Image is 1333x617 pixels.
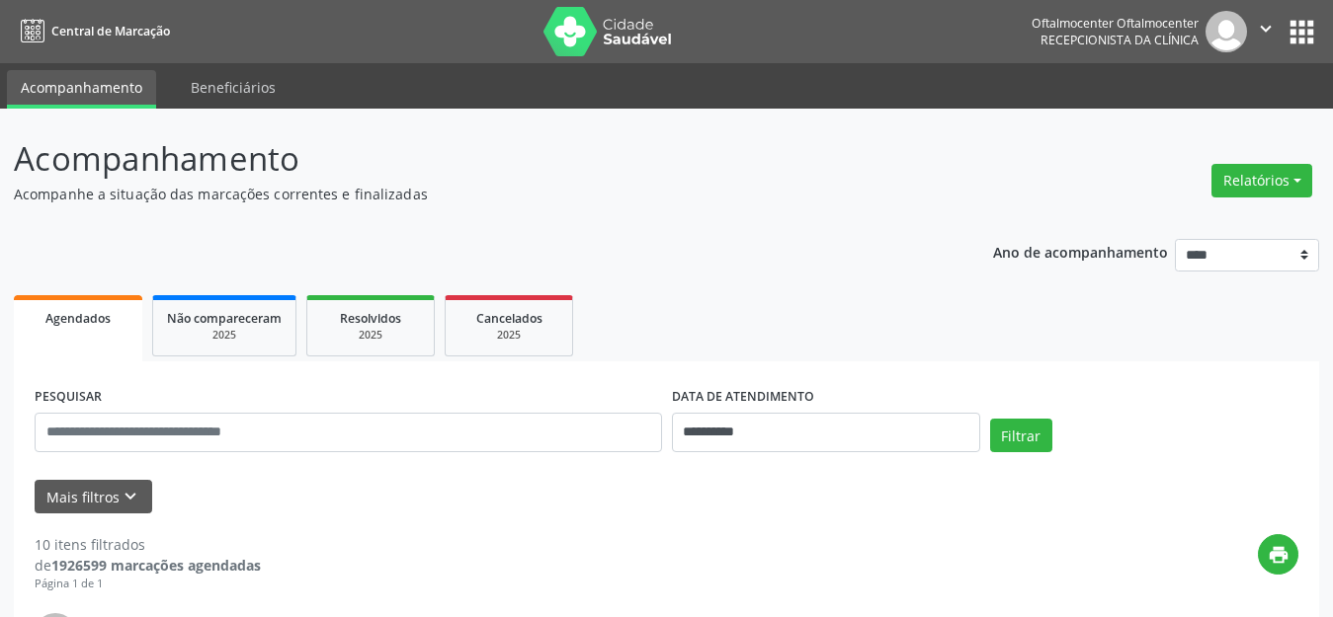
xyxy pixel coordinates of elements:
button: Filtrar [990,419,1052,452]
span: Central de Marcação [51,23,170,39]
button: Relatórios [1211,164,1312,197]
span: Não compareceram [167,310,282,327]
span: Resolvidos [340,310,401,327]
button: apps [1285,15,1319,49]
label: PESQUISAR [35,382,102,413]
div: 2025 [167,328,282,343]
span: Agendados [45,310,111,327]
span: Recepcionista da clínica [1041,32,1199,48]
button:  [1247,11,1285,52]
a: Central de Marcação [14,15,170,47]
p: Acompanhe a situação das marcações correntes e finalizadas [14,184,928,204]
i: keyboard_arrow_down [120,486,141,507]
a: Beneficiários [177,70,290,105]
label: DATA DE ATENDIMENTO [672,382,814,413]
img: img [1206,11,1247,52]
span: Cancelados [476,310,542,327]
a: Acompanhamento [7,70,156,109]
div: 10 itens filtrados [35,534,261,555]
button: print [1258,534,1298,575]
p: Acompanhamento [14,134,928,184]
button: Mais filtroskeyboard_arrow_down [35,480,152,514]
p: Ano de acompanhamento [993,239,1168,264]
div: Página 1 de 1 [35,576,261,592]
i:  [1255,18,1277,39]
div: de [35,555,261,576]
div: Oftalmocenter Oftalmocenter [1032,15,1199,32]
strong: 1926599 marcações agendadas [51,556,261,575]
i: print [1268,544,1290,566]
div: 2025 [321,328,420,343]
div: 2025 [459,328,558,343]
